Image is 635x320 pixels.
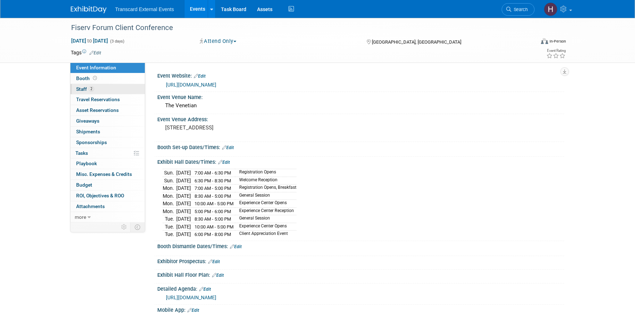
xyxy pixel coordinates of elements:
[76,107,119,113] span: Asset Reservations
[92,75,98,81] span: Booth not reserved yet
[176,207,191,215] td: [DATE]
[76,182,92,188] span: Budget
[69,21,524,34] div: Fiserv Forum Client Conference
[546,49,566,53] div: Event Rating
[176,192,191,200] td: [DATE]
[163,184,176,192] td: Mon.
[176,231,191,238] td: [DATE]
[235,177,296,184] td: Welcome Reception
[70,84,145,94] a: Staff2
[70,116,145,126] a: Giveaways
[176,169,191,177] td: [DATE]
[235,192,296,200] td: General Session
[109,39,124,44] span: (3 days)
[157,270,564,279] div: Exhibit Hall Floor Plan:
[163,231,176,238] td: Tue.
[235,215,296,223] td: General Session
[118,222,131,232] td: Personalize Event Tab Strip
[157,92,564,101] div: Event Venue Name:
[176,177,191,184] td: [DATE]
[195,186,231,191] span: 7:00 AM - 5:00 PM
[115,6,174,12] span: Transcard External Events
[157,157,564,166] div: Exhibit Hall Dates/Times:
[549,39,566,44] div: In-Person
[157,284,564,293] div: Detailed Agenda:
[208,259,220,264] a: Edit
[70,191,145,201] a: ROI, Objectives & ROO
[163,177,176,184] td: Sun.
[70,158,145,169] a: Playbook
[71,6,107,13] img: ExhibitDay
[76,193,124,198] span: ROI, Objectives & ROO
[71,49,101,56] td: Tags
[157,241,564,250] div: Booth Dismantle Dates/Times:
[187,308,199,313] a: Edit
[70,137,145,148] a: Sponsorships
[235,231,296,238] td: Client Appreciation Event
[163,100,559,111] div: The Venetian
[70,201,145,212] a: Attachments
[76,65,116,70] span: Event Information
[86,38,93,44] span: to
[235,207,296,215] td: Experience Center Reception
[372,39,461,45] span: [GEOGRAPHIC_DATA], [GEOGRAPHIC_DATA]
[544,3,557,16] img: Haille Dinger
[163,207,176,215] td: Mon.
[76,129,100,134] span: Shipments
[176,215,191,223] td: [DATE]
[76,86,94,92] span: Staff
[165,124,319,131] pre: [STREET_ADDRESS]
[70,148,145,158] a: Tasks
[230,244,242,249] a: Edit
[212,273,224,278] a: Edit
[89,50,101,55] a: Edit
[75,214,86,220] span: more
[195,209,231,214] span: 5:00 PM - 6:00 PM
[157,256,564,265] div: Exhibitor Prospectus:
[157,70,564,80] div: Event Website:
[76,97,120,102] span: Travel Reservations
[194,74,206,79] a: Edit
[76,203,105,209] span: Attachments
[89,86,94,92] span: 2
[76,75,98,81] span: Booth
[176,184,191,192] td: [DATE]
[163,223,176,231] td: Tue.
[163,215,176,223] td: Tue.
[235,200,296,208] td: Experience Center Opens
[76,161,97,166] span: Playbook
[163,192,176,200] td: Mon.
[76,171,132,177] span: Misc. Expenses & Credits
[195,170,231,176] span: 7:00 AM - 6:30 PM
[157,114,564,123] div: Event Venue Address:
[70,63,145,73] a: Event Information
[511,7,528,12] span: Search
[195,224,233,230] span: 10:00 AM - 5:00 PM
[76,118,99,124] span: Giveaways
[176,200,191,208] td: [DATE]
[502,3,535,16] a: Search
[218,160,230,165] a: Edit
[70,169,145,179] a: Misc. Expenses & Credits
[75,150,88,156] span: Tasks
[492,37,566,48] div: Event Format
[166,82,216,88] a: [URL][DOMAIN_NAME]
[235,169,296,177] td: Registration Opens
[235,223,296,231] td: Experience Center Opens
[166,295,216,300] a: [URL][DOMAIN_NAME]
[70,73,145,84] a: Booth
[70,105,145,115] a: Asset Reservations
[70,127,145,137] a: Shipments
[163,200,176,208] td: Mon.
[197,38,239,45] button: Attend Only
[195,201,233,206] span: 10:00 AM - 5:00 PM
[195,193,231,199] span: 8:30 AM - 5:00 PM
[199,287,211,292] a: Edit
[70,180,145,190] a: Budget
[163,169,176,177] td: Sun.
[176,223,191,231] td: [DATE]
[195,216,231,222] span: 8:30 AM - 5:00 PM
[195,178,231,183] span: 6:30 PM - 8:30 PM
[70,94,145,105] a: Travel Reservations
[76,139,107,145] span: Sponsorships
